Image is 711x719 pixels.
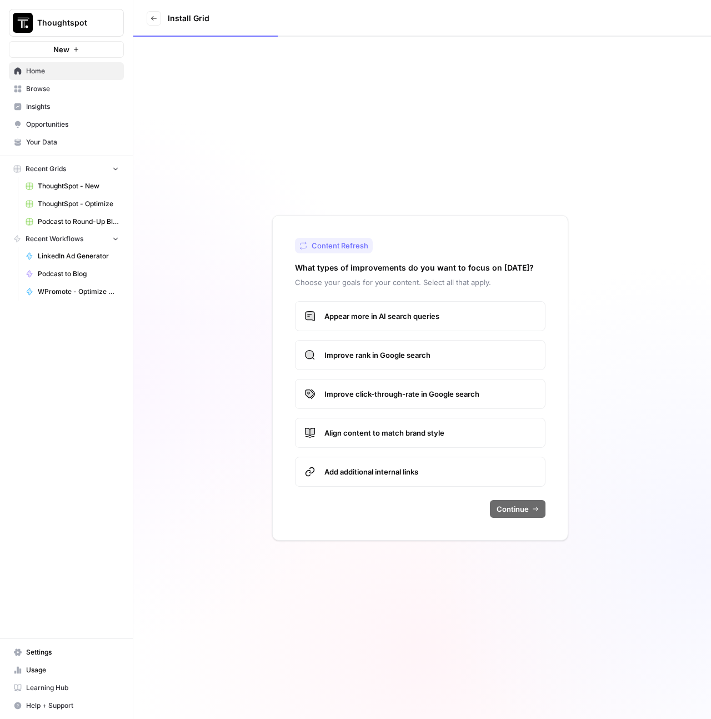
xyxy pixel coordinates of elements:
[9,62,124,80] a: Home
[26,683,119,693] span: Learning Hub
[9,643,124,661] a: Settings
[13,13,33,33] img: Thoughtspot Logo
[324,311,536,322] span: Appear more in AI search queries
[26,84,119,94] span: Browse
[497,503,529,515] span: Continue
[53,44,69,55] span: New
[9,161,124,177] button: Recent Grids
[26,119,119,129] span: Opportunities
[9,98,124,116] a: Insights
[26,164,66,174] span: Recent Grids
[21,213,124,231] a: Podcast to Round-Up Blog
[295,277,545,288] p: Choose your goals for your content. Select all that apply.
[312,240,368,251] span: Content Refresh
[324,349,536,361] span: Improve rank in Google search
[21,265,124,283] a: Podcast to Blog
[38,269,119,279] span: Podcast to Blog
[324,388,536,400] span: Improve click-through-rate in Google search
[38,251,119,261] span: LinkedIn Ad Generator
[26,665,119,675] span: Usage
[9,231,124,247] button: Recent Workflows
[295,262,534,273] h2: What types of improvements do you want to focus on [DATE]?
[37,17,104,28] span: Thoughtspot
[9,679,124,697] a: Learning Hub
[9,697,124,715] button: Help + Support
[38,217,119,227] span: Podcast to Round-Up Blog
[490,500,545,518] button: Continue
[21,195,124,213] a: ThoughtSpot - Optimize
[21,177,124,195] a: ThoughtSpot - New
[26,234,83,244] span: Recent Workflows
[38,181,119,191] span: ThoughtSpot - New
[26,137,119,147] span: Your Data
[21,283,124,301] a: WPromote - Optimize Article
[9,9,124,37] button: Workspace: Thoughtspot
[9,661,124,679] a: Usage
[38,287,119,297] span: WPromote - Optimize Article
[38,199,119,209] span: ThoughtSpot - Optimize
[9,41,124,58] button: New
[26,647,119,657] span: Settings
[9,80,124,98] a: Browse
[9,133,124,151] a: Your Data
[324,427,536,438] span: Align content to match brand style
[168,13,209,24] h3: Install Grid
[9,116,124,133] a: Opportunities
[324,466,536,477] span: Add additional internal links
[26,66,119,76] span: Home
[26,701,119,711] span: Help + Support
[21,247,124,265] a: LinkedIn Ad Generator
[26,102,119,112] span: Insights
